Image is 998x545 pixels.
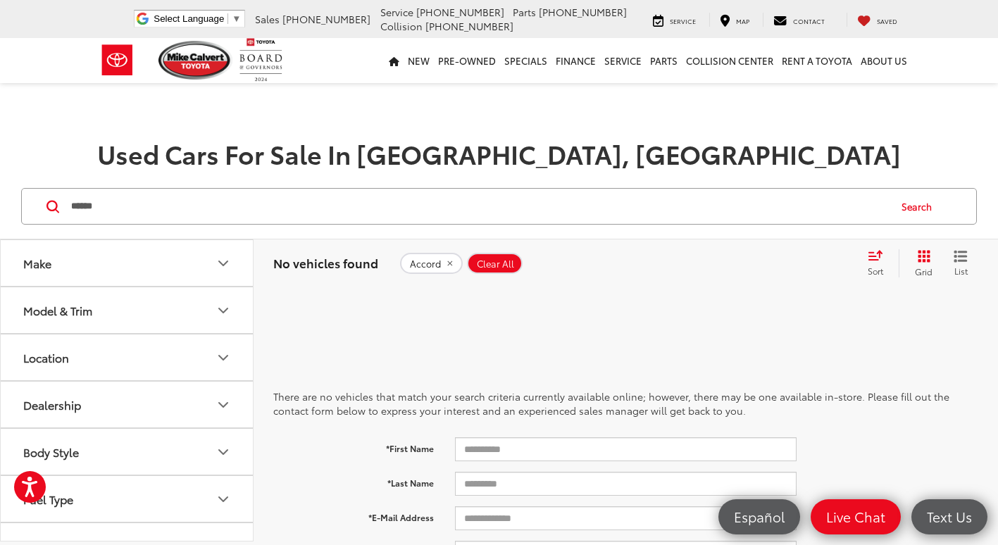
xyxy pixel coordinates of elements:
[215,349,232,366] div: Location
[899,249,943,277] button: Grid View
[877,16,897,25] span: Saved
[670,16,696,25] span: Service
[642,13,706,27] a: Service
[70,189,888,223] input: Search by Make, Model, or Keyword
[943,249,978,277] button: List View
[1,287,254,333] button: Model & TrimModel & Trim
[410,258,441,270] span: Accord
[232,13,241,24] span: ▼
[263,437,444,455] label: *First Name
[539,5,627,19] span: [PHONE_NUMBER]
[434,38,500,83] a: Pre-Owned
[709,13,760,27] a: Map
[215,255,232,272] div: Make
[1,429,254,475] button: Body StyleBody Style
[682,38,778,83] a: Collision Center
[778,38,856,83] a: Rent a Toyota
[811,499,901,534] a: Live Chat
[425,19,513,33] span: [PHONE_NUMBER]
[255,12,280,26] span: Sales
[263,472,444,489] label: *Last Name
[915,265,932,277] span: Grid
[91,37,144,83] img: Toyota
[158,41,233,80] img: Mike Calvert Toyota
[861,249,899,277] button: Select sort value
[263,506,444,524] label: *E-Mail Address
[273,389,978,418] p: There are no vehicles that match your search criteria currently available online; however, there ...
[868,265,883,277] span: Sort
[736,16,749,25] span: Map
[500,38,551,83] a: Specials
[1,382,254,427] button: DealershipDealership
[646,38,682,83] a: Parts
[215,396,232,413] div: Dealership
[215,491,232,508] div: Fuel Type
[385,38,404,83] a: Home
[920,508,979,525] span: Text Us
[888,189,952,224] button: Search
[1,334,254,380] button: LocationLocation
[416,5,504,19] span: [PHONE_NUMBER]
[215,302,232,319] div: Model & Trim
[273,254,378,271] span: No vehicles found
[23,351,69,364] div: Location
[1,240,254,286] button: MakeMake
[282,12,370,26] span: [PHONE_NUMBER]
[727,508,792,525] span: Español
[551,38,600,83] a: Finance
[23,303,92,317] div: Model & Trim
[763,13,835,27] a: Contact
[467,253,523,274] button: Clear All
[477,258,514,270] span: Clear All
[1,476,254,522] button: Fuel TypeFuel Type
[600,38,646,83] a: Service
[856,38,911,83] a: About Us
[23,445,79,458] div: Body Style
[718,499,800,534] a: Español
[400,253,463,274] button: remove Accord
[380,19,423,33] span: Collision
[215,444,232,461] div: Body Style
[404,38,434,83] a: New
[23,398,81,411] div: Dealership
[380,5,413,19] span: Service
[954,265,968,277] span: List
[513,5,536,19] span: Parts
[154,13,224,24] span: Select Language
[154,13,241,24] a: Select Language​
[847,13,908,27] a: My Saved Vehicles
[793,16,825,25] span: Contact
[23,492,73,506] div: Fuel Type
[819,508,892,525] span: Live Chat
[23,256,51,270] div: Make
[911,499,987,534] a: Text Us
